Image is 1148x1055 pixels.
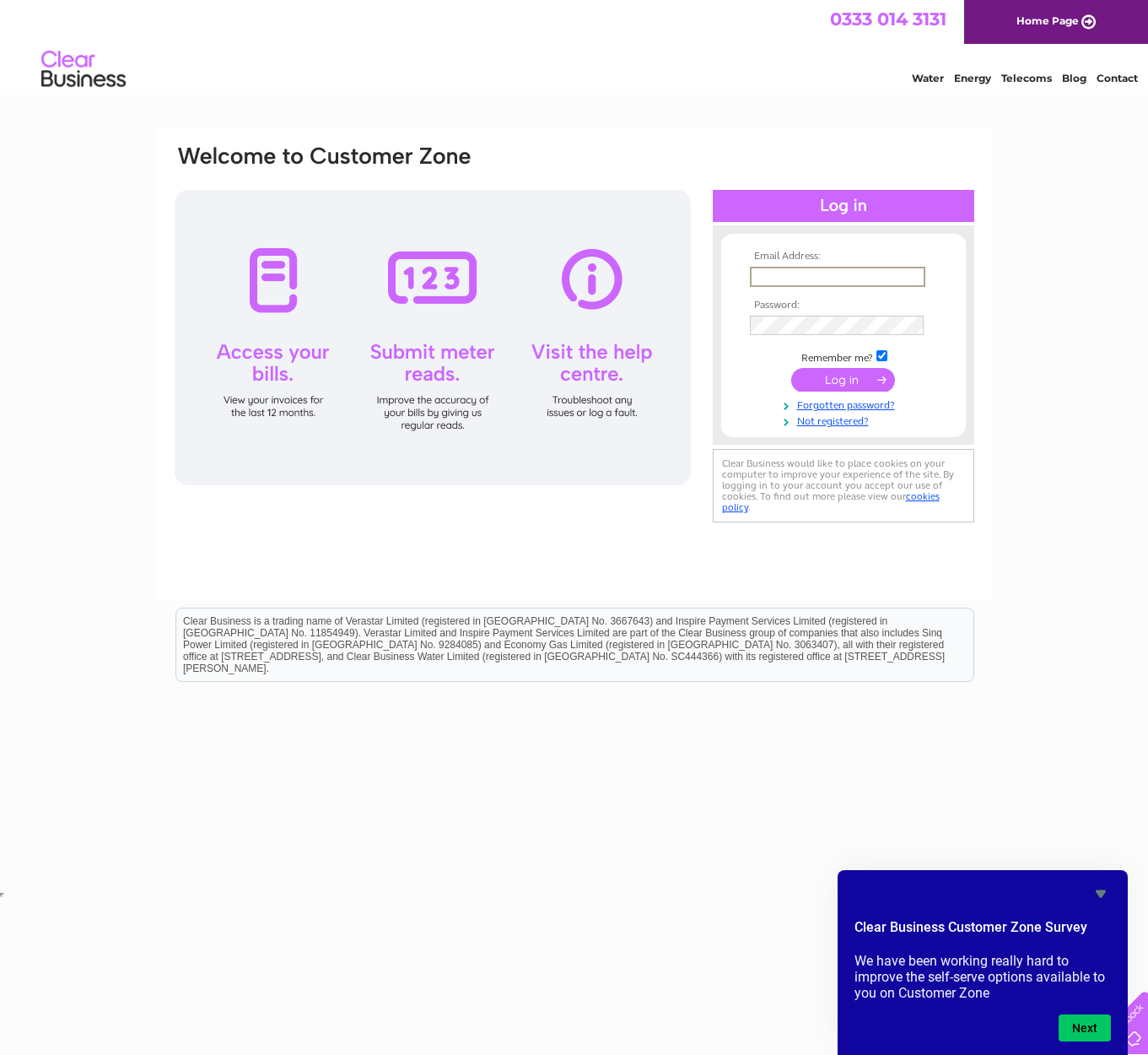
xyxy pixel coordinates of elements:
a: 0333 014 3131 [830,8,946,30]
div: Clear Business would like to place cookies on your computer to improve your experience of the sit... [713,449,974,522]
a: Telecoms [1001,72,1052,84]
a: Blog [1062,72,1086,84]
h2: Clear Business Customer Zone Survey [854,917,1111,946]
a: Energy [954,72,991,84]
button: Next question [1059,1014,1111,1041]
th: Password: [746,300,941,311]
button: Hide survey [1091,884,1111,904]
a: cookies policy [722,490,940,513]
div: Clear Business is a trading name of Verastar Limited (registered in [GEOGRAPHIC_DATA] No. 3667643... [176,9,973,82]
div: Clear Business Customer Zone Survey [854,884,1111,1041]
input: Submit [791,368,895,392]
a: Not registered? [750,412,941,428]
a: Contact [1097,72,1138,84]
td: Remember me? [746,348,941,365]
img: logo.png [40,44,127,95]
th: Email Address: [746,251,941,262]
a: Forgotten password? [750,396,941,412]
p: We have been working really hard to improve the self-serve options available to you on Customer Zone [854,953,1111,1001]
a: Water [912,72,944,84]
